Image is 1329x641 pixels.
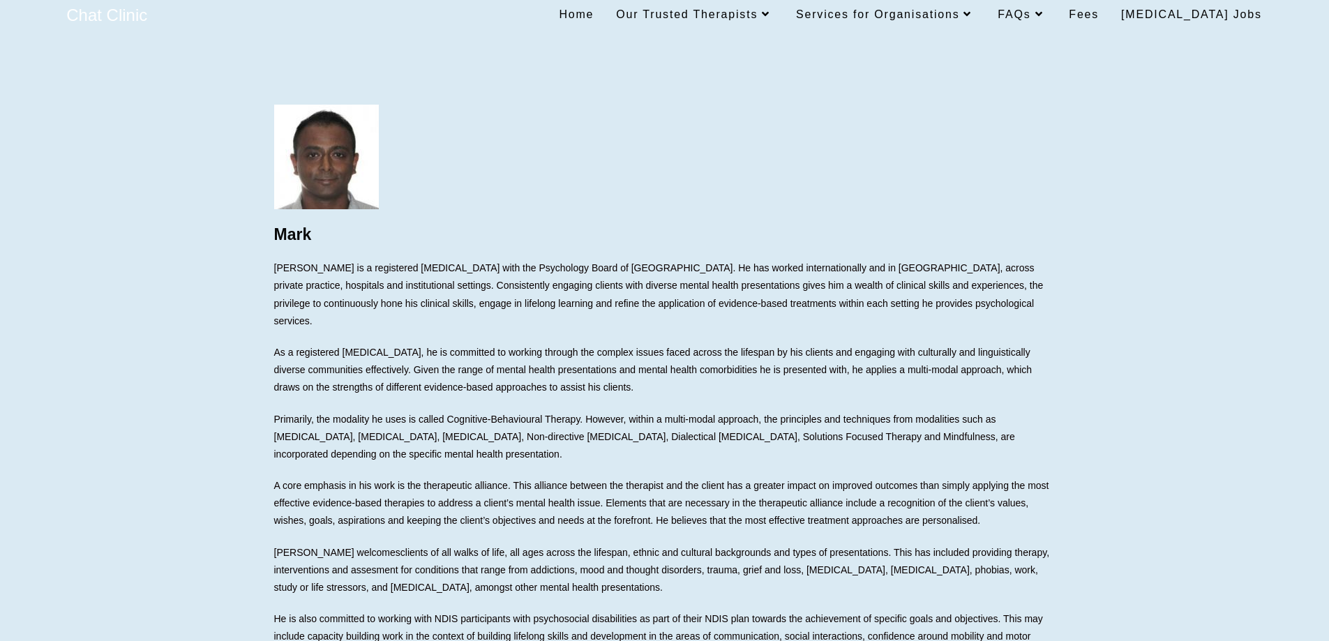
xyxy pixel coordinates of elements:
[274,547,1050,593] span: clients of all walks of life, all ages across the lifespan, ethnic and cultural backgrounds and t...
[1069,8,1099,20] span: Fees
[274,105,379,209] img: Psychologist - Mark
[559,8,594,20] span: Home
[1121,8,1262,20] span: [MEDICAL_DATA] Jobs
[274,547,400,558] span: [PERSON_NAME] welcomes
[274,480,1049,526] span: A core emphasis in his work is the therapeutic alliance. This alliance between the therapist and ...
[796,8,975,20] span: Services for Organisations
[274,262,1044,326] span: [PERSON_NAME] is a registered [MEDICAL_DATA] with the Psychology Board of [GEOGRAPHIC_DATA]. He h...
[998,8,1046,20] span: FAQs
[274,414,1015,460] span: Primarily, the modality he uses is called Cognitive-Behavioural Therapy. However, within a multi-...
[274,347,1033,393] span: As a registered [MEDICAL_DATA], he is committed to working through the complex issues faced acros...
[66,6,147,24] a: Chat Clinic
[274,223,1056,246] h1: Mark
[616,8,774,20] span: Our Trusted Therapists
